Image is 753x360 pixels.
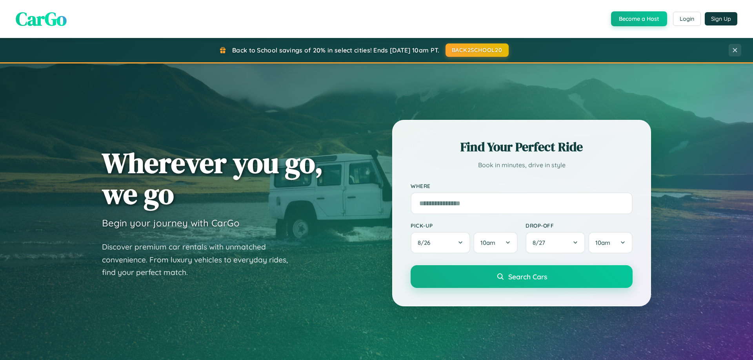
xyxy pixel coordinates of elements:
button: 8/27 [526,232,585,253]
button: 8/26 [411,232,470,253]
button: BACK2SCHOOL20 [446,43,509,57]
span: 8 / 26 [418,239,434,246]
h1: Wherever you go, we go [102,147,323,209]
span: Search Cars [508,272,547,281]
h3: Begin your journey with CarGo [102,217,240,229]
span: 8 / 27 [533,239,549,246]
button: 10am [588,232,633,253]
button: 10am [473,232,518,253]
span: 10am [480,239,495,246]
span: CarGo [16,6,67,32]
label: Pick-up [411,222,518,229]
button: Become a Host [611,11,667,26]
p: Book in minutes, drive in style [411,159,633,171]
span: 10am [595,239,610,246]
h2: Find Your Perfect Ride [411,138,633,156]
label: Drop-off [526,222,633,229]
button: Sign Up [705,12,737,25]
button: Login [673,12,701,26]
span: Back to School savings of 20% in select cities! Ends [DATE] 10am PT. [232,46,439,54]
p: Discover premium car rentals with unmatched convenience. From luxury vehicles to everyday rides, ... [102,241,298,279]
label: Where [411,183,633,189]
button: Search Cars [411,265,633,288]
